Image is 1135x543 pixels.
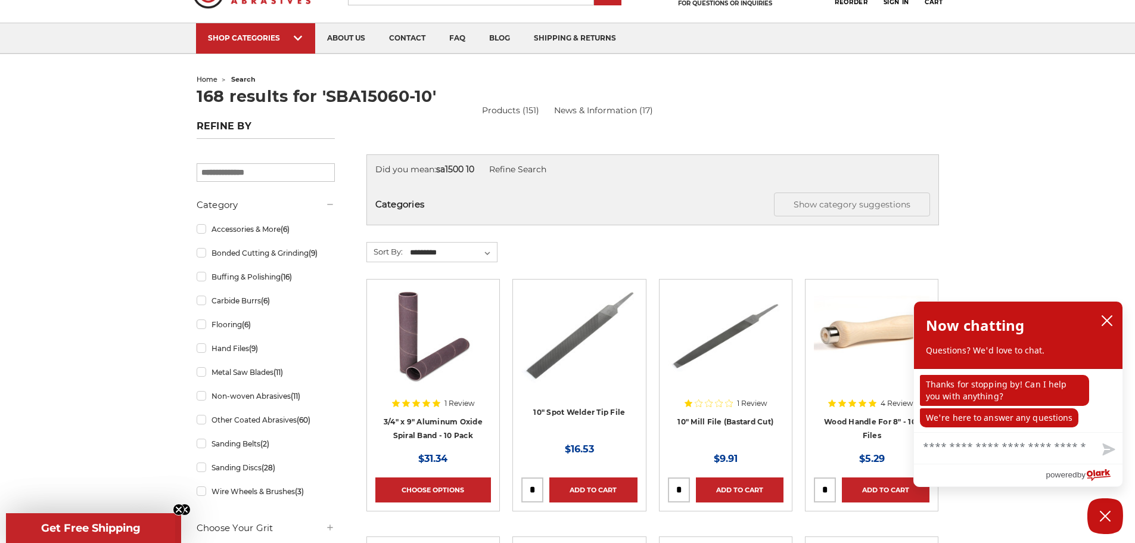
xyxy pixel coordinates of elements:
[375,477,491,502] a: Choose Options
[1046,464,1122,486] a: Powered by Olark
[522,23,628,54] a: shipping & returns
[375,288,491,440] a: 3/4" x 9" Spiral Bands Aluminum Oxide
[197,266,335,287] a: Buffing & Polishing
[477,23,522,54] a: blog
[565,443,594,455] span: $16.53
[814,288,929,383] img: File Handle
[437,23,477,54] a: faq
[173,504,185,516] button: Close teaser
[281,272,292,281] span: (16)
[273,368,283,377] span: (11)
[197,362,335,383] a: Metal Saw Blades
[197,120,335,139] h5: Refine by
[668,288,783,383] img: 10" Mill File Bastard Cut
[814,288,929,440] a: File Handle
[1087,498,1123,534] button: Close Chatbox
[197,290,335,311] a: Carbide Burrs
[197,433,335,454] a: Sanding Belts
[1097,312,1117,330] button: close chatbox
[554,104,653,117] a: News & Information (17)
[926,314,1024,337] h2: Now chatting
[6,513,175,543] div: Get Free ShippingClose teaser
[375,193,930,216] h5: Categories
[914,369,1122,432] div: chat
[242,320,251,329] span: (6)
[197,75,217,83] a: home
[375,288,491,383] img: 3/4" x 9" Spiral Bands Aluminum Oxide
[297,415,310,424] span: (60)
[367,243,403,260] label: Sort By:
[489,164,546,175] a: Refine Search
[920,375,1089,406] p: Thanks for stopping by! Can I help you with anything?
[859,453,885,464] span: $5.29
[408,244,497,262] select: Sort By:
[197,243,335,263] a: Bonded Cutting & Grinding
[436,164,474,175] strong: sa1500 10
[291,392,300,401] span: (11)
[482,105,539,116] a: Products (151)
[920,408,1078,427] p: We're here to answer any questions
[261,296,270,305] span: (6)
[208,33,303,42] div: SHOP CATEGORIES
[418,453,447,464] span: $31.34
[774,193,930,216] button: Show category suggestions
[197,314,335,335] a: Flooring
[231,75,256,83] span: search
[714,453,738,464] span: $9.91
[179,504,191,516] button: Close teaser
[262,463,275,472] span: (28)
[41,522,141,535] span: Get Free Shipping
[197,386,335,407] a: Non-woven Abrasives
[249,344,258,353] span: (9)
[1077,467,1086,482] span: by
[1093,436,1122,464] button: Send message
[842,477,929,502] a: Add to Cart
[549,477,637,502] a: Add to Cart
[197,521,335,535] h5: Choose Your Grit
[696,477,783,502] a: Add to Cart
[377,23,437,54] a: contact
[1046,467,1077,482] span: powered
[315,23,377,54] a: about us
[197,409,335,430] a: Other Coated Abrasives
[926,345,1111,356] p: Questions? We'd love to chat.
[521,288,637,383] img: 10" spot welder tip file
[913,301,1123,487] div: olark chatbox
[281,225,290,234] span: (6)
[260,439,269,448] span: (2)
[197,481,335,502] a: Wire Wheels & Brushes
[197,219,335,240] a: Accessories & More
[521,288,637,440] a: 10" spot welder tip file
[197,198,335,212] h5: Category
[309,249,318,257] span: (9)
[668,288,783,440] a: 10" Mill File Bastard Cut
[197,457,335,478] a: Sanding Discs
[197,88,939,104] h1: 168 results for 'SBA15060-10'
[197,338,335,359] a: Hand Files
[375,163,930,176] div: Did you mean:
[295,487,304,496] span: (3)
